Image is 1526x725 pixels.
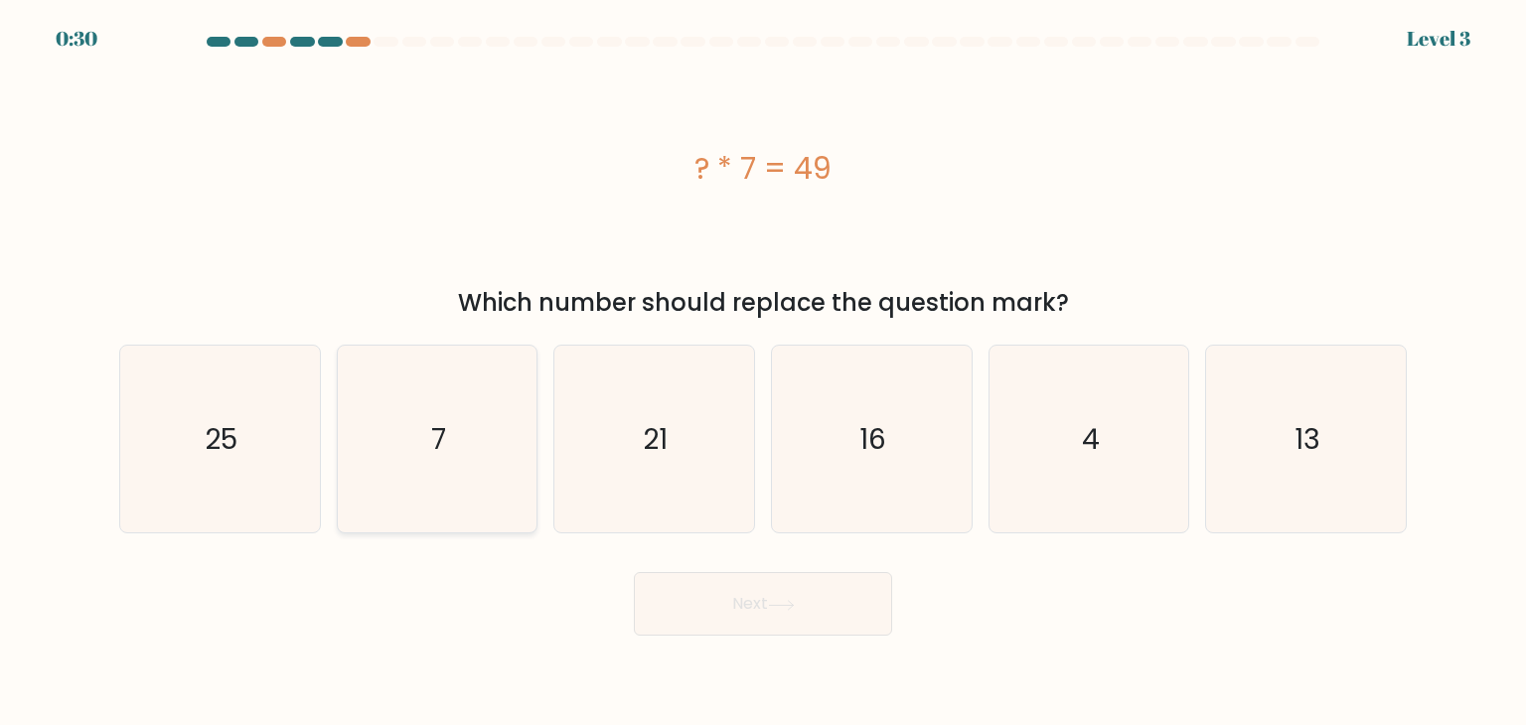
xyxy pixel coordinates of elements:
[431,419,446,459] text: 7
[1407,24,1470,54] div: Level 3
[56,24,97,54] div: 0:30
[860,419,887,459] text: 16
[131,285,1395,321] div: Which number should replace the question mark?
[644,419,669,459] text: 21
[1295,419,1320,459] text: 13
[634,572,892,636] button: Next
[1082,419,1100,459] text: 4
[119,146,1407,191] div: ? * 7 = 49
[206,419,238,459] text: 25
